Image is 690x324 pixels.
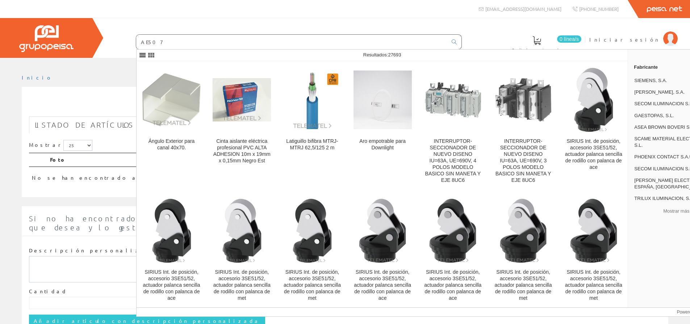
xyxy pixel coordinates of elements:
[22,74,53,81] a: Inicio
[29,214,660,232] span: Si no ha encontrado algún artículo en nuestro catálogo introduzca aquí la cantidad y la descripci...
[579,6,619,12] span: [PHONE_NUMBER]
[494,138,552,184] div: INTERRUPTOR-SECCIONADOR DE NUEVO DISENO IU=63A, UE=690V, 3 POLOS MODELO BASICO SIN MANETA Y EJE 8UC6
[424,269,482,302] div: SIRIUS Int. de posición, accesorio 3SE51/52, actuador palanca sencilla de rodillo con palanca de ace
[213,138,271,164] div: Cinta aislante eléctrica profesional PVC ALTA ADHESION 10m x 19mm x 0,15mm Negro Est
[29,140,92,151] label: Mostrar
[418,61,488,192] a: INTERRUPTOR-SECCIONADOR DE NUEVO DISENO IU=63A, UE=690V, 4 POLOS MODELO BASICO SIN MANETA Y EJE 8...
[354,71,412,129] img: Aro empotrable para Downlight
[488,61,558,192] a: INTERRUPTOR-SECCIONADOR DE NUEVO DISENO IU=63A, UE=690V, 3 POLOS MODELO BASICO SIN MANETA Y EJE 8...
[485,6,561,12] span: [EMAIL_ADDRESS][DOMAIN_NAME]
[570,198,618,263] img: SIRIUS Int. de posición, accesorio 3SE51/52, actuador palanca sencilla de rodillo con palanca de met
[589,30,678,37] a: Iniciar sesión
[348,192,418,310] a: SIRIUS Int. de posición, accesorio 3SE51/52, actuador palanca sencilla de rodillo con palanca de ...
[363,52,401,57] span: Resultados:
[564,138,623,171] div: SIRIUS Int. de posición, accesorio 3SE51/52, actuador palanca sencilla de rodillo con palanca de ace
[359,198,406,263] img: SIRIUS Int. de posición, accesorio 3SE51/52, actuador palanca sencilla de rodillo con palanca de ace
[63,140,92,151] select: Mostrar
[354,269,412,302] div: SIRIUS Int. de posición, accesorio 3SE51/52, actuador palanca sencilla de rodillo con palanca de ace
[589,36,660,43] span: Iniciar sesión
[142,269,201,302] div: SIRIUS Int. de posición, accesorio 3SE51/52, actuador palanca sencilla de rodillo con palanca de ace
[142,138,201,151] div: Ángulo Exterior para canal 40x70.
[494,77,552,123] img: INTERRUPTOR-SECCIONADOR DE NUEVO DISENO IU=63A, UE=690V, 3 POLOS MODELO BASICO SIN MANETA Y EJE 8UC6
[557,35,581,43] span: 0 línea/s
[283,138,341,151] div: Latiguillo bifibra MTRJ-MTRJ 62,5/125 2 m
[424,138,482,184] div: INTERRUPTOR-SECCIONADOR DE NUEVO DISENO IU=63A, UE=690V, 4 POLOS MODELO BASICO SIN MANETA Y EJE 8UC6
[494,269,552,302] div: SIRIUS Int. de posición, accesorio 3SE51/52, actuador palanca sencilla de rodillo con palanca de met
[47,153,594,167] th: Foto
[512,46,561,54] span: Pedido actual
[499,198,547,263] img: SIRIUS Int. de posición, accesorio 3SE51/52, actuador palanca sencilla de rodillo con palanca de met
[152,198,192,263] img: SIRIUS Int. de posición, accesorio 3SE51/52, actuador palanca sencilla de rodillo con palanca de ace
[429,198,477,263] img: SIRIUS Int. de posición, accesorio 3SE51/52, actuador palanca sencilla de rodillo con palanca de ace
[137,192,206,310] a: SIRIUS Int. de posición, accesorio 3SE51/52, actuador palanca sencilla de rodillo con palanca de ...
[29,116,139,133] a: Listado de artículos
[292,198,332,263] img: SIRIUS Int. de posición, accesorio 3SE51/52, actuador palanca sencilla de rodillo con palanca de met
[29,288,67,295] label: Cantidad
[574,67,614,132] img: SIRIUS Int. de posición, accesorio 3SE51/52, actuador palanca sencilla de rodillo con palanca de ace
[354,138,412,151] div: Aro empotrable para Downlight
[142,73,201,126] img: Ángulo Exterior para canal 40x70.
[559,61,628,192] a: SIRIUS Int. de posición, accesorio 3SE51/52, actuador palanca sencilla de rodillo con palanca de ...
[213,78,271,121] img: Cinta aislante eléctrica profesional PVC ALTA ADHESION 10m x 19mm x 0,15mm Negro Est
[277,192,347,310] a: SIRIUS Int. de posición, accesorio 3SE51/52, actuador palanca sencilla de rodillo con palanca de ...
[559,192,628,310] a: SIRIUS Int. de posición, accesorio 3SE51/52, actuador palanca sencilla de rodillo con palanca de ...
[418,192,488,310] a: SIRIUS Int. de posición, accesorio 3SE51/52, actuador palanca sencilla de rodillo con palanca de ...
[207,192,277,310] a: SIRIUS Int. de posición, accesorio 3SE51/52, actuador palanca sencilla de rodillo con palanca de ...
[136,35,447,49] input: Buscar ...
[213,269,271,302] div: SIRIUS Int. de posición, accesorio 3SE51/52, actuador palanca sencilla de rodillo con palanca de met
[388,52,401,57] span: 27693
[283,71,341,129] img: Latiguillo bifibra MTRJ-MTRJ 62,5/125 2 m
[137,61,206,192] a: Ángulo Exterior para canal 40x70. Ángulo Exterior para canal 40x70.
[424,81,482,118] img: INTERRUPTOR-SECCIONADOR DE NUEVO DISENO IU=63A, UE=690V, 4 POLOS MODELO BASICO SIN MANETA Y EJE 8UC6
[348,61,418,192] a: Aro empotrable para Downlight Aro empotrable para Downlight
[277,61,347,192] a: Latiguillo bifibra MTRJ-MTRJ 62,5/125 2 m Latiguillo bifibra MTRJ-MTRJ 62,5/125 2 m
[222,198,262,263] img: SIRIUS Int. de posición, accesorio 3SE51/52, actuador palanca sencilla de rodillo con palanca de met
[207,61,277,192] a: Cinta aislante eléctrica profesional PVC ALTA ADHESION 10m x 19mm x 0,15mm Negro Est Cinta aislan...
[19,25,74,52] img: Grupo Peisa
[564,269,623,302] div: SIRIUS Int. de posición, accesorio 3SE51/52, actuador palanca sencilla de rodillo con palanca de met
[29,247,158,254] label: Descripción personalizada
[29,98,661,113] h1: 020853 [PERSON_NAME]
[488,192,558,310] a: SIRIUS Int. de posición, accesorio 3SE51/52, actuador palanca sencilla de rodillo con palanca de ...
[29,167,594,184] td: No se han encontrado artículos, pruebe con otra búsqueda
[283,269,341,302] div: SIRIUS Int. de posición, accesorio 3SE51/52, actuador palanca sencilla de rodillo con palanca de met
